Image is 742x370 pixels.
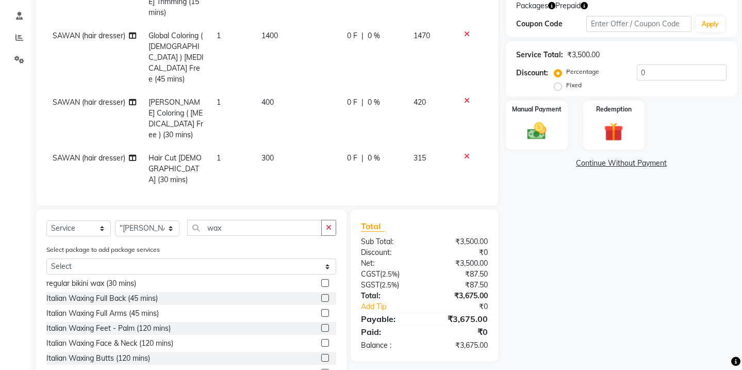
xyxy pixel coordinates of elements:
[414,31,430,40] span: 1470
[353,236,424,247] div: Sub Total:
[424,313,496,325] div: ₹3,675.00
[368,97,380,108] span: 0 %
[353,269,424,280] div: ( )
[353,291,424,301] div: Total:
[424,269,496,280] div: ₹87.50
[46,353,150,364] div: Italian Waxing Butts (120 mins)
[436,301,496,312] div: ₹0
[361,97,364,108] span: |
[521,120,552,142] img: _cash.svg
[512,105,562,114] label: Manual Payment
[353,247,424,258] div: Discount:
[596,105,632,114] label: Redemption
[566,81,582,90] label: Fixed
[46,278,136,289] div: regular bikini wax (30 mins)
[53,153,125,163] span: SAWAN (hair dresser)
[46,323,171,334] div: Italian Waxing Feet - Palm (120 mins)
[368,30,380,41] span: 0 %
[347,30,357,41] span: 0 F
[46,293,158,304] div: Italian Waxing Full Back (45 mins)
[382,281,397,289] span: 2.5%
[261,98,274,107] span: 400
[598,120,629,144] img: _gift.svg
[424,291,496,301] div: ₹3,675.00
[217,98,221,107] span: 1
[46,245,160,254] label: Select package to add package services
[516,19,586,29] div: Coupon Code
[53,98,125,107] span: SAWAN (hair dresser)
[149,153,202,184] span: Hair Cut [DEMOGRAPHIC_DATA] (30 mins)
[414,98,426,107] span: 420
[696,17,725,32] button: Apply
[347,153,357,164] span: 0 F
[516,68,548,78] div: Discount:
[261,31,278,40] span: 1400
[353,280,424,291] div: ( )
[567,50,600,60] div: ₹3,500.00
[353,313,424,325] div: Payable:
[353,301,436,312] a: Add Tip
[149,98,203,139] span: [PERSON_NAME] Coloring ( [MEDICAL_DATA] Free ) (30 mins)
[516,50,563,60] div: Service Total:
[261,153,274,163] span: 300
[353,326,424,338] div: Paid:
[149,31,204,84] span: Global Coloring ( [DEMOGRAPHIC_DATA] ) [MEDICAL_DATA] Free (45 mins)
[566,67,599,76] label: Percentage
[46,338,173,349] div: Italian Waxing Face & Neck (120 mins)
[555,1,581,11] span: Prepaid
[368,153,380,164] span: 0 %
[424,340,496,351] div: ₹3,675.00
[424,258,496,269] div: ₹3,500.00
[361,221,385,232] span: Total
[361,280,380,289] span: SGST
[53,31,125,40] span: SAWAN (hair dresser)
[516,1,548,11] span: Packages
[424,236,496,247] div: ₹3,500.00
[361,153,364,164] span: |
[353,340,424,351] div: Balance :
[217,153,221,163] span: 1
[46,308,159,319] div: Italian Waxing Full Arms (45 mins)
[347,97,357,108] span: 0 F
[424,247,496,258] div: ₹0
[217,31,221,40] span: 1
[424,326,496,338] div: ₹0
[361,30,364,41] span: |
[353,258,424,269] div: Net:
[382,270,398,278] span: 2.5%
[361,269,380,279] span: CGST
[586,16,691,32] input: Enter Offer / Coupon Code
[424,280,496,291] div: ₹87.50
[187,220,322,236] input: Search or Scan
[508,158,735,169] a: Continue Without Payment
[414,153,426,163] span: 315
